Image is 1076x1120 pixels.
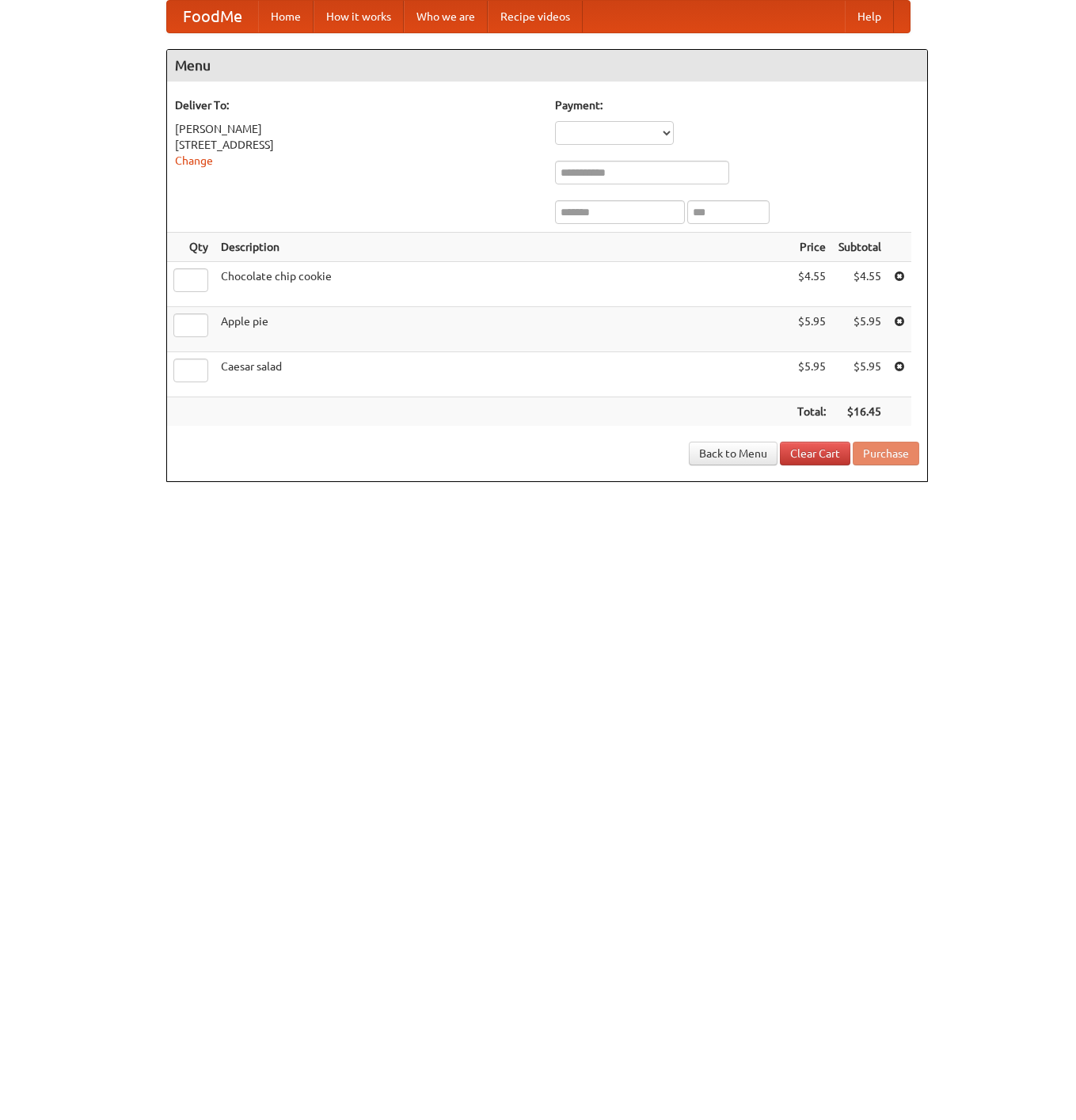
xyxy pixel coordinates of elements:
[258,1,314,32] a: Home
[167,50,927,82] h4: Menu
[689,442,778,465] a: Back to Menu
[791,397,832,427] th: Total:
[791,307,832,352] td: $5.95
[555,97,919,113] h5: Payment:
[167,1,258,32] a: FoodMe
[175,97,539,113] h5: Deliver To:
[832,233,888,262] th: Subtotal
[215,352,791,397] td: Caesar salad
[215,307,791,352] td: Apple pie
[404,1,488,32] a: Who we are
[791,233,832,262] th: Price
[175,154,213,167] a: Change
[175,137,539,153] div: [STREET_ADDRESS]
[853,442,919,465] button: Purchase
[832,307,888,352] td: $5.95
[167,233,215,262] th: Qty
[832,262,888,307] td: $4.55
[175,121,539,137] div: [PERSON_NAME]
[832,352,888,397] td: $5.95
[780,442,850,465] a: Clear Cart
[832,397,888,427] th: $16.45
[314,1,404,32] a: How it works
[215,262,791,307] td: Chocolate chip cookie
[791,352,832,397] td: $5.95
[215,233,791,262] th: Description
[845,1,894,32] a: Help
[791,262,832,307] td: $4.55
[488,1,583,32] a: Recipe videos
